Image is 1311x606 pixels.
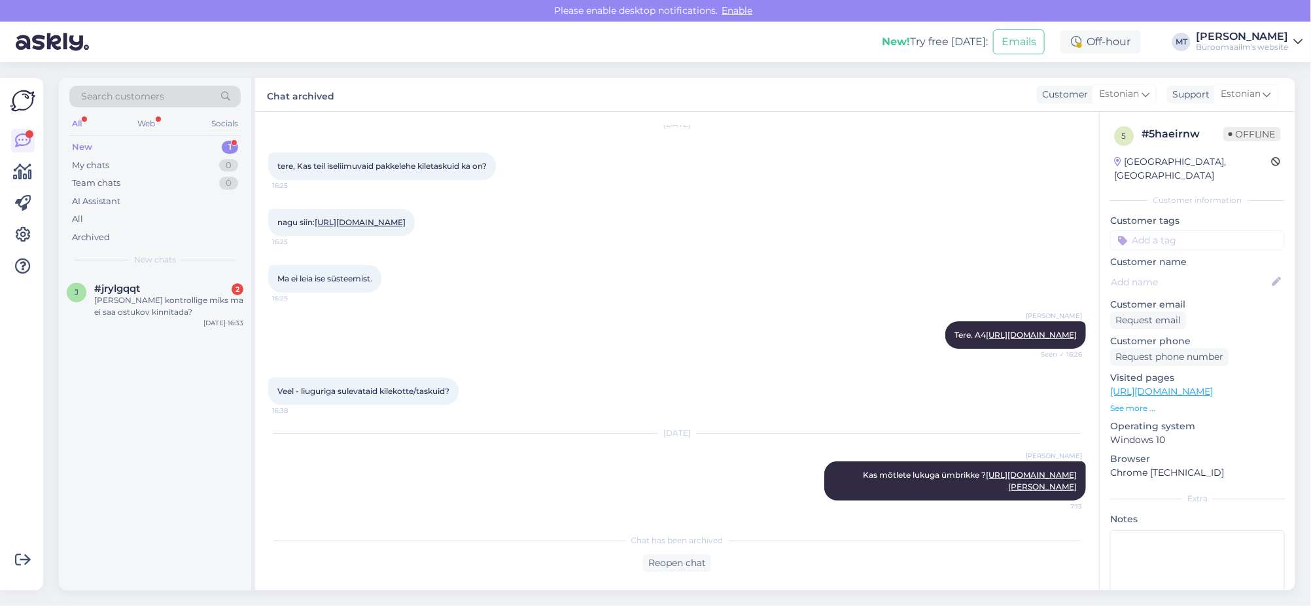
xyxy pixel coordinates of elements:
[272,293,321,303] span: 16:25
[986,470,1077,491] a: [URL][DOMAIN_NAME][PERSON_NAME]
[1110,466,1285,480] p: Chrome [TECHNICAL_ID]
[1026,451,1082,461] span: [PERSON_NAME]
[72,177,120,190] div: Team chats
[1142,126,1223,142] div: # 5haeirnw
[1196,42,1289,52] div: Büroomaailm's website
[272,406,321,416] span: 16:38
[1167,88,1210,101] div: Support
[10,88,35,113] img: Askly Logo
[1172,33,1191,51] div: MT
[75,287,79,297] span: j
[1110,255,1285,269] p: Customer name
[72,213,83,226] div: All
[72,159,109,172] div: My chats
[1060,30,1141,54] div: Off-hour
[882,35,910,48] b: New!
[1110,371,1285,385] p: Visited pages
[134,254,176,266] span: New chats
[222,141,238,154] div: 1
[219,159,238,172] div: 0
[94,294,243,318] div: [PERSON_NAME] kontrollige miks ma ei saa ostukov kinnitada?
[1110,334,1285,348] p: Customer phone
[1110,402,1285,414] p: See more ...
[268,427,1086,439] div: [DATE]
[72,141,92,154] div: New
[1110,419,1285,433] p: Operating system
[1196,31,1303,52] a: [PERSON_NAME]Büroomaailm's website
[272,237,321,247] span: 16:25
[315,217,406,227] a: [URL][DOMAIN_NAME]
[1037,88,1088,101] div: Customer
[277,217,406,227] span: nagu siin:
[69,115,84,132] div: All
[277,274,372,283] span: Ma ei leia ise süsteemist.
[1110,312,1186,329] div: Request email
[863,470,1077,491] span: Kas mõtlete lukuga ümbrikke ?
[1110,348,1229,366] div: Request phone number
[1122,131,1127,141] span: 5
[219,177,238,190] div: 0
[631,535,724,546] span: Chat has been archived
[72,195,120,208] div: AI Assistant
[1033,501,1082,511] span: 7:13
[882,34,988,50] div: Try free [DATE]:
[993,29,1045,54] button: Emails
[1110,385,1213,397] a: [URL][DOMAIN_NAME]
[643,554,711,572] div: Reopen chat
[1110,214,1285,228] p: Customer tags
[1223,127,1281,141] span: Offline
[1114,155,1272,183] div: [GEOGRAPHIC_DATA], [GEOGRAPHIC_DATA]
[232,283,243,295] div: 2
[277,386,449,396] span: Veel - liuguriga sulevataid kilekotte/taskuid?
[1033,349,1082,359] span: Seen ✓ 16:26
[1111,275,1270,289] input: Add name
[1110,298,1285,312] p: Customer email
[1110,512,1285,526] p: Notes
[72,231,110,244] div: Archived
[1110,452,1285,466] p: Browser
[718,5,757,16] span: Enable
[277,161,487,171] span: tere, Kas teil iseliimuvaid pakkelehe kiletaskuid ka on?
[81,90,164,103] span: Search customers
[1110,433,1285,447] p: Windows 10
[1110,194,1285,206] div: Customer information
[954,330,1077,340] span: Tere. A4
[986,330,1077,340] a: [URL][DOMAIN_NAME]
[267,86,334,103] label: Chat archived
[209,115,241,132] div: Socials
[1110,230,1285,250] input: Add a tag
[203,318,243,328] div: [DATE] 16:33
[135,115,158,132] div: Web
[1026,311,1082,321] span: [PERSON_NAME]
[1196,31,1289,42] div: [PERSON_NAME]
[1099,87,1139,101] span: Estonian
[94,283,140,294] span: #jrylgqqt
[1221,87,1261,101] span: Estonian
[272,181,321,190] span: 16:25
[1110,493,1285,505] div: Extra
